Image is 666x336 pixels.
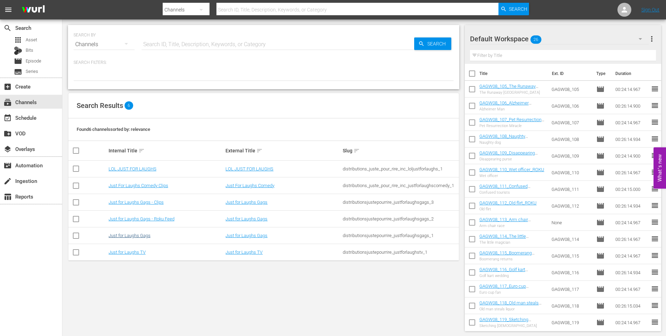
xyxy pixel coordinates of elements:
td: 00:24:15.000 [613,181,651,198]
span: more_vert [648,35,656,43]
span: menu [4,6,12,14]
td: GAGW08_107 [549,114,594,131]
span: Episode [596,302,605,310]
span: Bits [26,47,33,54]
span: Found 6 channels sorted by: relevance [77,127,150,132]
a: GAGW08_112_Old flirt_ROKU [479,200,537,205]
div: The little magician [479,240,546,245]
td: 00:24:14.967 [613,314,651,331]
a: GAGW08_116_Golf kart wedding_ROKU [479,267,528,277]
div: Old flirt [479,207,537,211]
td: 00:24:14.967 [613,114,651,131]
span: sort [256,148,263,154]
div: distributionsjustepourrire_justforlaughstv_1 [343,250,458,255]
td: None [549,214,594,231]
div: Alzheimer Man [479,107,546,111]
span: reorder [651,118,659,126]
span: reorder [651,251,659,260]
span: Episode [596,252,605,260]
span: Episode [596,102,605,110]
span: reorder [651,301,659,310]
button: Search [414,37,451,50]
div: The Runaway [GEOGRAPHIC_DATA] [479,90,546,95]
span: reorder [651,201,659,210]
a: Just for Laughs Gags [225,216,267,221]
div: External Title [225,146,341,155]
a: GAGW08_107_Pet Resurrection Miracle_ROKU [479,117,544,127]
span: Episode [596,152,605,160]
span: Episode [26,58,41,65]
a: GAGW08_109_Disappearing purse_ROKU [479,150,538,161]
th: Type [592,64,611,83]
p: Search Filters: [74,60,454,66]
span: Episode [14,57,22,65]
span: reorder [651,268,659,276]
span: Ingestion [3,177,12,185]
a: GAGW08_111_Confused tourists_ROKU [479,184,530,194]
span: sort [138,148,145,154]
td: GAGW08_119 [549,314,594,331]
span: reorder [651,135,659,143]
span: sort [353,148,360,154]
td: GAGW08_110 [549,164,594,181]
td: 00:26:14.934 [613,131,651,148]
td: GAGW08_114 [549,231,594,247]
div: Wet officer [479,174,544,178]
div: distributionsjustepourrire_justforlaughsgags_1 [343,233,458,238]
a: Just for Laughs TV [225,250,263,255]
td: GAGW08_109 [549,148,594,164]
td: GAGW08_116 [549,264,594,281]
div: distributionsjustepourrire_justforlaughsgags_2 [343,216,458,221]
div: Channels [74,35,135,54]
span: Search [425,37,451,50]
a: Just For Laughs Comedy Clips [109,183,168,188]
span: Episode [596,268,605,277]
div: Pet Resurrection Miracle [479,124,546,128]
span: Create [3,83,12,91]
span: reorder [651,218,659,226]
a: GAGW08_117_Euro cup fan_ROKU [479,284,529,294]
div: Arm chair race [479,224,546,228]
td: GAGW08_105 [549,81,594,98]
td: 00:26:14.967 [613,164,651,181]
div: Internal Title [109,146,224,155]
td: 00:24:14.900 [613,148,651,164]
td: 00:26:14.900 [613,98,651,114]
th: Ext. ID [548,64,592,83]
a: GAGW08_114_The little magician_ROKU [479,234,529,244]
span: Episode [596,318,605,327]
span: reorder [651,85,659,93]
div: Confused tourists [479,190,546,195]
td: GAGW08_106 [549,98,594,114]
span: Episode [596,285,605,293]
a: Sign Out [641,7,659,12]
span: Episode [596,185,605,193]
a: Just for Laughs TV [109,250,146,255]
span: reorder [651,151,659,160]
td: 00:26:15.034 [613,297,651,314]
span: 6 [125,101,133,110]
a: Just for Laughs Gags - Roku Feed [109,216,174,221]
td: GAGW08_108 [549,131,594,148]
a: LOL JUST FOR LAUGHS [225,166,273,171]
span: Episode [596,85,605,93]
div: Naughty dog [479,140,546,145]
a: GAGW08_105_The Runaway Turkey_ROKU [479,84,538,94]
td: 00:26:14.967 [613,231,651,247]
span: Asset [14,36,22,44]
td: GAGW08_115 [549,247,594,264]
span: Search [3,24,12,32]
td: 00:24:14.967 [613,214,651,231]
div: Euro cup fan [479,290,546,295]
span: reorder [651,318,659,326]
a: GAGW08_119_Sketching [DEMOGRAPHIC_DATA]_ROKU [479,317,539,327]
img: ans4CAIJ8jUAAAAAAAAAAAAAAAAAAAAAAAAgQb4GAAAAAAAAAAAAAAAAAAAAAAAAJMjXAAAAAAAAAAAAAAAAAAAAAAAAgAT5G... [17,2,50,18]
div: Default Workspace [470,29,649,49]
td: 00:24:14.967 [613,281,651,297]
a: GAGW08_106_Alzheimer Man_ROKU [479,100,531,111]
td: 00:24:14.967 [613,81,651,98]
div: Golf kart wedding [479,274,546,278]
a: GAGW08_110_Wet officer_ROKU [479,167,544,172]
span: Episode [596,168,605,177]
span: Reports [3,193,12,201]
